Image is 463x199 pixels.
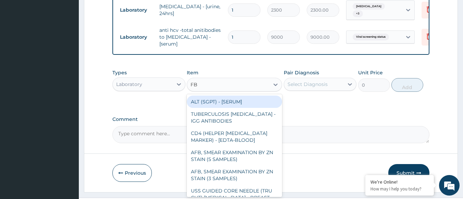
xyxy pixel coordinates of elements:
textarea: Type your message and hit 'Enter' [3,129,131,153]
span: We're online! [40,57,95,126]
label: Pair Diagnosis [284,69,319,76]
div: Laboratory [116,81,142,88]
label: Item [187,69,198,76]
label: Unit Price [358,69,383,76]
label: Comment [112,116,430,122]
button: Add [391,78,423,92]
td: Laboratory [117,31,156,43]
p: How may I help you today? [370,186,429,192]
div: ALT (SGPT) - [SERUM] [187,96,282,108]
td: anti hcv -total anitibodies to [MEDICAL_DATA] - [serum] [156,23,224,51]
span: Viral screening status [353,34,389,40]
div: AFB, SMEAR EXAMINATION BY ZN STAIN (3 SAMPLES) [187,165,282,185]
div: AFB, SMEAR EXAMINATION BY ZN STAIN (5 SAMPLES) [187,146,282,165]
label: Types [112,70,127,76]
span: + 3 [353,10,363,17]
button: Submit [388,164,429,182]
div: TUBERCULOSIS [MEDICAL_DATA] -IGG ANTIBODIES [187,108,282,127]
div: Select Diagnosis [288,81,328,88]
button: Previous [112,164,152,182]
img: d_794563401_company_1708531726252_794563401 [13,34,28,51]
span: [MEDICAL_DATA] [353,3,385,10]
div: Minimize live chat window [112,3,129,20]
td: Laboratory [117,4,156,16]
div: Chat with us now [36,38,115,47]
div: We're Online! [370,179,429,185]
div: CD4 (HELPER [MEDICAL_DATA] MARKER) - [EDTA-BLOOD] [187,127,282,146]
